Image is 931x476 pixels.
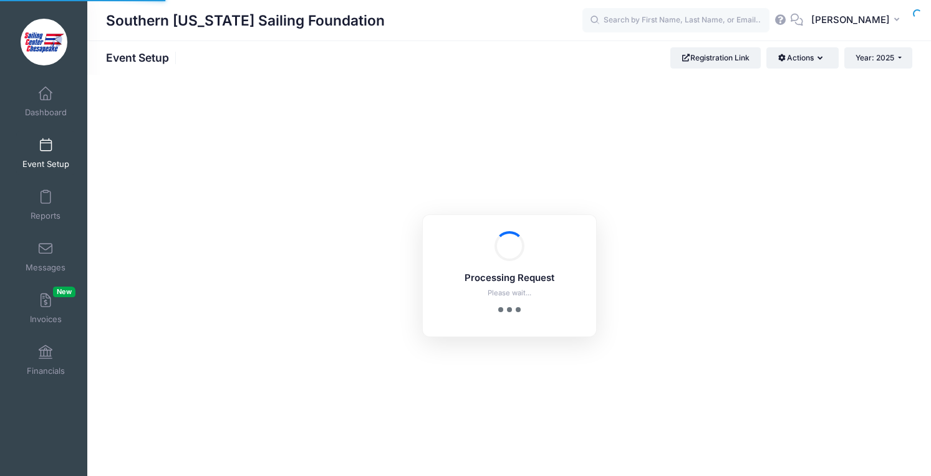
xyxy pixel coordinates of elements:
[844,47,912,69] button: Year: 2025
[16,287,75,330] a: InvoicesNew
[106,6,385,35] h1: Southern [US_STATE] Sailing Foundation
[16,80,75,123] a: Dashboard
[16,131,75,175] a: Event Setup
[439,273,580,284] h5: Processing Request
[26,262,65,273] span: Messages
[25,107,67,118] span: Dashboard
[803,6,912,35] button: [PERSON_NAME]
[439,288,580,298] p: Please wait...
[22,159,69,169] span: Event Setup
[16,338,75,382] a: Financials
[106,51,180,64] h1: Event Setup
[16,235,75,278] a: Messages
[31,211,60,221] span: Reports
[811,13,890,27] span: [PERSON_NAME]
[30,314,62,325] span: Invoices
[16,183,75,227] a: Reports
[53,287,75,297] span: New
[27,366,65,376] span: Financials
[582,8,769,33] input: Search by First Name, Last Name, or Email...
[766,47,838,69] button: Actions
[21,19,67,65] img: Southern Maryland Sailing Foundation
[670,47,761,69] a: Registration Link
[856,53,894,62] span: Year: 2025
